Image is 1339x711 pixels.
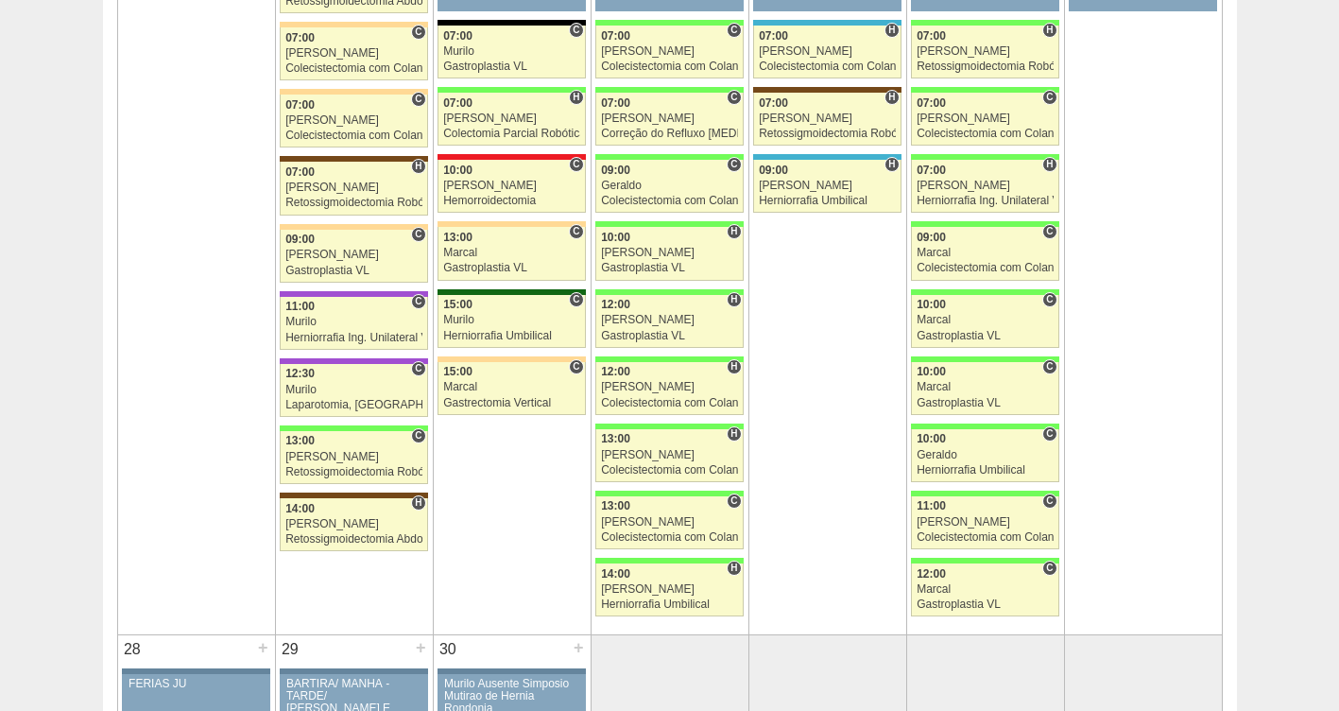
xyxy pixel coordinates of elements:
span: 10:00 [443,164,472,177]
a: C 10:00 Marcal Gastroplastia VL [911,362,1058,415]
div: Gastroplastia VL [285,265,422,277]
span: 11:00 [917,499,946,512]
div: Retossigmoidectomia Abdominal VL [285,533,422,546]
div: + [571,635,587,660]
div: Key: Brasil [911,491,1058,496]
div: Key: Brasil [595,558,743,564]
div: Key: Brasil [911,87,1058,93]
div: Colectomia Parcial Robótica [443,128,580,140]
a: H 09:00 [PERSON_NAME] Herniorrafia Umbilical [753,160,901,213]
div: Key: IFOR [280,358,427,364]
span: Consultório [1042,224,1056,239]
span: Hospital [411,495,425,511]
div: 29 [276,635,305,664]
a: H 13:00 [PERSON_NAME] Colecistectomia com Colangiografia VL [595,429,743,482]
span: 10:00 [601,231,630,244]
div: Key: Santa Maria [438,289,585,295]
span: Consultório [569,157,583,172]
a: H 07:00 [PERSON_NAME] Retossigmoidectomia Robótica [280,162,427,215]
div: Colecistectomia com Colangiografia VL [285,130,422,142]
span: 10:00 [917,432,946,445]
span: Hospital [884,157,899,172]
div: Murilo [443,314,580,326]
div: Herniorrafia Umbilical [917,464,1054,477]
span: 14:00 [285,502,315,515]
span: Hospital [727,292,741,307]
span: 13:00 [443,231,472,244]
div: Key: Brasil [595,221,743,227]
div: Marcal [917,314,1054,326]
div: + [255,635,271,660]
a: H 07:00 [PERSON_NAME] Retossigmoidectomia Robótica [753,93,901,146]
span: Hospital [569,90,583,105]
span: 07:00 [285,31,315,44]
div: [PERSON_NAME] [601,45,738,58]
div: Murilo [285,384,422,396]
span: 11:00 [285,300,315,313]
span: 10:00 [917,365,946,378]
div: [PERSON_NAME] [917,516,1054,529]
span: 07:00 [601,96,630,110]
div: Key: Brasil [911,424,1058,429]
span: 07:00 [917,96,946,110]
div: Herniorrafia Ing. Unilateral VL [917,195,1054,207]
span: 09:00 [601,164,630,177]
span: Consultório [1042,426,1056,442]
div: Colecistectomia com Colangiografia VL [285,62,422,75]
span: Consultório [1042,292,1056,307]
div: Colecistectomia com Colangiografia VL [759,61,896,73]
span: 07:00 [759,96,788,110]
div: Murilo [285,316,422,328]
span: 12:30 [285,367,315,380]
div: [PERSON_NAME] [601,113,738,125]
span: Consultório [411,361,425,376]
div: Retossigmoidectomia Robótica [285,197,422,209]
div: Key: Brasil [438,87,585,93]
div: Laparotomia, [GEOGRAPHIC_DATA], Drenagem, Bridas VL [285,399,422,411]
span: Consultório [727,157,741,172]
div: Retossigmoidectomia Robótica [285,466,422,478]
span: 15:00 [443,298,472,311]
span: 07:00 [285,98,315,112]
div: Key: Santa Joana [280,156,427,162]
a: C 07:00 [PERSON_NAME] Colecistectomia com Colangiografia VL [280,27,427,80]
div: Herniorrafia Umbilical [443,330,580,342]
div: Key: Brasil [595,289,743,295]
div: Gastroplastia VL [443,262,580,274]
span: Hospital [727,359,741,374]
span: 07:00 [759,29,788,43]
div: [PERSON_NAME] [759,45,896,58]
a: C 10:00 Geraldo Herniorrafia Umbilical [911,429,1058,482]
div: Key: Brasil [911,289,1058,295]
div: [PERSON_NAME] [443,180,580,192]
span: Consultório [727,90,741,105]
span: Consultório [411,92,425,107]
a: C 07:00 Murilo Gastroplastia VL [438,26,585,78]
a: H 07:00 [PERSON_NAME] Retossigmoidectomia Robótica [911,26,1058,78]
div: 30 [434,635,463,664]
a: C 10:00 Marcal Gastroplastia VL [911,295,1058,348]
span: 13:00 [601,432,630,445]
div: Gastroplastia VL [917,330,1054,342]
div: Key: Aviso [122,668,269,674]
div: Key: Neomater [753,154,901,160]
span: 09:00 [917,231,946,244]
div: [PERSON_NAME] [285,47,422,60]
span: 09:00 [285,233,315,246]
div: [PERSON_NAME] [917,180,1054,192]
span: 12:00 [601,365,630,378]
div: Key: Bartira [438,221,585,227]
div: Key: IFOR [280,291,427,297]
div: Marcal [917,381,1054,393]
div: Key: Brasil [595,154,743,160]
div: Marcal [917,247,1054,259]
a: H 07:00 [PERSON_NAME] Herniorrafia Ing. Unilateral VL [911,160,1058,213]
div: Key: Brasil [595,356,743,362]
div: Gastroplastia VL [601,330,738,342]
div: Key: Assunção [438,154,585,160]
div: Gastroplastia VL [917,397,1054,409]
div: [PERSON_NAME] [601,247,738,259]
div: Murilo [443,45,580,58]
span: Hospital [727,561,741,576]
div: Key: Santa Joana [753,87,901,93]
